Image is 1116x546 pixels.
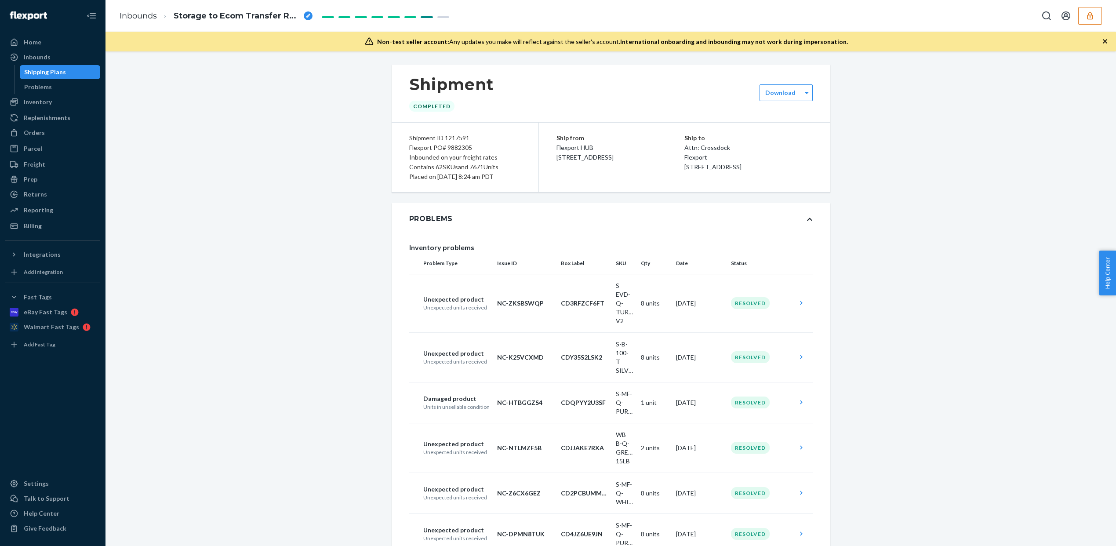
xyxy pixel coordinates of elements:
[5,290,100,304] button: Fast Tags
[684,163,742,171] span: [STREET_ADDRESS]
[409,101,454,112] div: Completed
[637,332,673,382] td: 8 units
[5,203,100,217] a: Reporting
[5,126,100,140] a: Orders
[673,423,727,473] td: [DATE]
[684,133,813,143] p: Ship to
[684,153,813,162] p: Flexport
[423,535,491,542] p: Unexpected units received
[409,253,494,274] th: Problem Type
[5,491,100,506] button: Talk to Support
[5,521,100,535] button: Give Feedback
[556,144,614,161] span: Flexport HUB [STREET_ADDRESS]
[24,250,61,259] div: Integrations
[423,403,491,411] p: Units in unsellable condition
[561,353,609,362] p: CDY35S2LSK2
[24,509,59,518] div: Help Center
[5,35,100,49] a: Home
[5,111,100,125] a: Replenishments
[673,332,727,382] td: [DATE]
[731,351,770,363] div: Resolved
[612,274,637,332] td: S-EVD-Q-TURQUOISE-V2
[24,479,49,488] div: Settings
[5,95,100,109] a: Inventory
[423,440,491,448] p: Unexpected product
[637,423,673,473] td: 2 units
[409,75,494,94] h1: Shipment
[1057,7,1075,25] button: Open account menu
[24,293,52,302] div: Fast Tags
[1059,520,1107,542] iframe: Opens a widget where you can chat to one of our agents
[24,128,45,137] div: Orders
[5,305,100,319] a: eBay Fast Tags
[637,253,673,274] th: Qty
[24,494,69,503] div: Talk to Support
[5,477,100,491] a: Settings
[24,524,66,533] div: Give Feedback
[612,423,637,473] td: WB-B-Q-GREY-15LB
[5,172,100,186] a: Prep
[497,489,554,498] p: NC-Z6CX6GEZ
[423,448,491,456] p: Unexpected units received
[24,308,67,317] div: eBay Fast Tags
[731,528,770,540] div: Resolved
[24,222,42,230] div: Billing
[612,473,637,513] td: S-MF-Q-WHITE
[561,398,609,407] p: CDQPYY2U3SF
[409,162,521,172] div: Contains 62 SKUs and 7671 Units
[612,382,637,423] td: S-MF-Q-PURPLE
[24,53,51,62] div: Inbounds
[24,341,55,348] div: Add Fast Tag
[731,487,770,499] div: Resolved
[637,473,673,513] td: 8 units
[83,7,100,25] button: Close Navigation
[561,299,609,308] p: CD3RFZCF6FT
[1038,7,1055,25] button: Open Search Box
[731,442,770,454] div: Resolved
[497,353,554,362] p: NC-K25VCXMD
[24,175,37,184] div: Prep
[5,157,100,171] a: Freight
[409,133,521,143] div: Shipment ID 1217591
[765,88,796,97] label: Download
[497,398,554,407] p: NC-HTBGGZS4
[494,253,557,274] th: Issue ID
[497,530,554,539] p: NC-DPMN8TUK
[24,68,66,76] div: Shipping Plans
[5,187,100,201] a: Returns
[423,358,491,365] p: Unexpected units received
[5,338,100,352] a: Add Fast Tag
[5,142,100,156] a: Parcel
[377,38,449,45] span: Non-test seller account:
[423,485,491,494] p: Unexpected product
[24,98,52,106] div: Inventory
[423,494,491,501] p: Unexpected units received
[731,297,770,309] div: Resolved
[673,382,727,423] td: [DATE]
[24,160,45,169] div: Freight
[24,268,63,276] div: Add Integration
[1099,251,1116,295] button: Help Center
[24,38,41,47] div: Home
[5,506,100,521] a: Help Center
[727,253,793,274] th: Status
[10,11,47,20] img: Flexport logo
[409,242,813,253] div: Inventory problems
[24,206,53,215] div: Reporting
[377,37,848,46] div: Any updates you make will reflect against the seller's account.
[24,113,70,122] div: Replenishments
[497,299,554,308] p: NC-ZKSBSWQP
[673,253,727,274] th: Date
[423,526,491,535] p: Unexpected product
[561,489,609,498] p: CD2PCBUMMXG
[561,444,609,452] p: CDJJAKE7RXA
[561,530,609,539] p: CD4JZ6UE9JN
[120,11,157,21] a: Inbounds
[673,274,727,332] td: [DATE]
[5,219,100,233] a: Billing
[24,144,42,153] div: Parcel
[612,332,637,382] td: S-B-100-T-SILVER
[5,248,100,262] button: Integrations
[5,265,100,279] a: Add Integration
